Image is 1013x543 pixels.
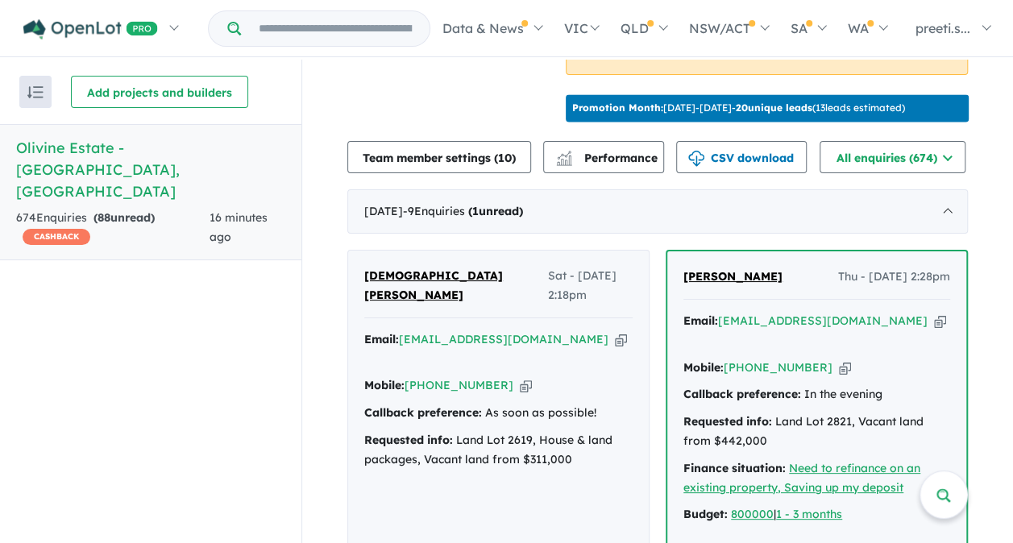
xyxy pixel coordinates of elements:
[683,269,783,284] span: [PERSON_NAME]
[579,48,699,60] u: OpenLot Buyer Cashback
[676,141,807,173] button: CSV download
[364,268,503,302] span: [DEMOGRAPHIC_DATA][PERSON_NAME]
[399,332,608,346] a: [EMAIL_ADDRESS][DOMAIN_NAME]
[27,86,44,98] img: sort.svg
[731,507,774,521] a: 800000
[347,141,531,173] button: Team member settings (10)
[244,11,426,46] input: Try estate name, suburb, builder or developer
[498,151,512,165] span: 10
[364,404,633,423] div: As soon as possible!
[16,137,285,202] h5: Olivine Estate - [GEOGRAPHIC_DATA] , [GEOGRAPHIC_DATA]
[71,76,248,108] button: Add projects and builders
[364,433,453,447] strong: Requested info:
[572,102,663,114] b: Promotion Month:
[683,461,920,495] a: Need to refinance on an existing property, Saving up my deposit
[93,210,155,225] strong: ( unread)
[934,313,946,330] button: Copy
[364,332,399,346] strong: Email:
[838,267,950,287] span: Thu - [DATE] 2:28pm
[683,313,718,328] strong: Email:
[405,378,513,392] a: [PHONE_NUMBER]
[364,405,482,420] strong: Callback preference:
[915,20,970,36] span: preeti.s...
[683,461,786,475] strong: Finance situation:
[820,141,965,173] button: All enquiries (674)
[23,19,158,39] img: Openlot PRO Logo White
[468,204,523,218] strong: ( unread)
[683,507,728,521] strong: Budget:
[23,229,90,245] span: CASHBACK
[688,151,704,167] img: download icon
[683,412,950,451] div: Land Lot 2821, Vacant land from $442,000
[556,155,572,166] img: bar-chart.svg
[718,313,928,328] a: [EMAIL_ADDRESS][DOMAIN_NAME]
[683,385,950,404] div: In the evening
[683,505,950,524] div: |
[557,151,571,160] img: line-chart.svg
[558,151,658,165] span: Performance
[839,359,851,376] button: Copy
[736,102,812,114] b: 20 unique leads
[364,378,405,392] strong: Mobile:
[683,360,724,375] strong: Mobile:
[543,141,664,173] button: Performance
[547,267,633,305] span: Sat - [DATE] 2:18pm
[403,204,523,218] span: - 9 Enquir ies
[703,48,726,60] span: [Yes]
[98,210,110,225] span: 88
[364,431,633,470] div: Land Lot 2619, House & land packages, Vacant land from $311,000
[683,414,772,429] strong: Requested info:
[347,189,968,234] div: [DATE]
[572,101,905,115] p: [DATE] - [DATE] - ( 13 leads estimated)
[472,204,479,218] span: 1
[776,507,842,521] a: 1 - 3 months
[683,387,801,401] strong: Callback preference:
[210,210,268,244] span: 16 minutes ago
[16,209,210,247] div: 674 Enquir ies
[683,267,783,287] a: [PERSON_NAME]
[364,267,547,305] a: [DEMOGRAPHIC_DATA][PERSON_NAME]
[724,360,832,375] a: [PHONE_NUMBER]
[615,331,627,348] button: Copy
[520,377,532,394] button: Copy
